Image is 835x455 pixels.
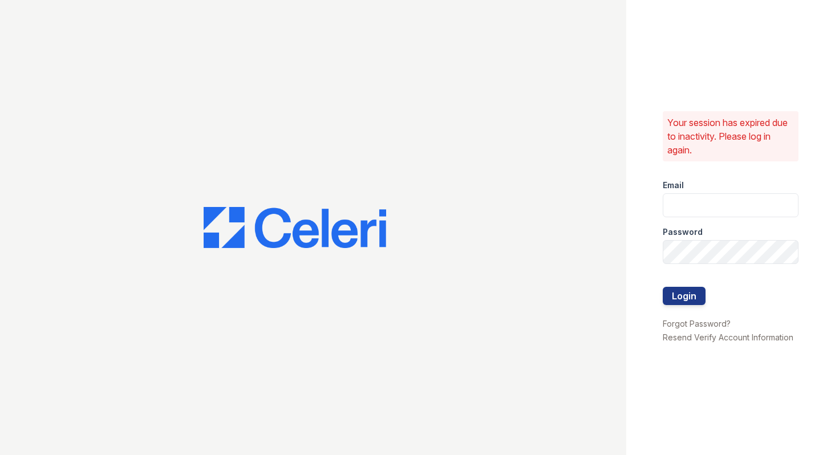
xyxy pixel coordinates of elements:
[663,319,731,328] a: Forgot Password?
[663,332,793,342] a: Resend Verify Account Information
[204,207,386,248] img: CE_Logo_Blue-a8612792a0a2168367f1c8372b55b34899dd931a85d93a1a3d3e32e68fde9ad4.png
[667,116,794,157] p: Your session has expired due to inactivity. Please log in again.
[663,287,706,305] button: Login
[663,180,684,191] label: Email
[663,226,703,238] label: Password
